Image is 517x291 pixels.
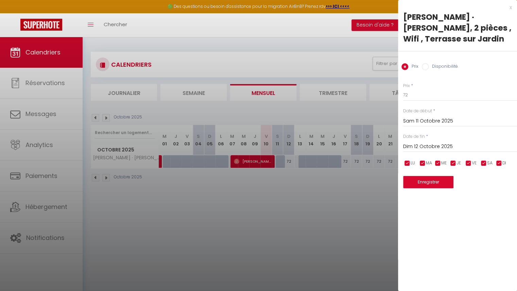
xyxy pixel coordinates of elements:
[426,160,432,166] span: MA
[403,108,432,114] label: Date de début
[429,63,458,71] label: Disponibilité
[502,160,506,166] span: DI
[398,3,512,12] div: x
[411,160,415,166] span: LU
[487,160,493,166] span: SA
[472,160,477,166] span: VE
[441,160,447,166] span: ME
[403,83,410,89] label: Prix
[403,12,512,44] div: [PERSON_NAME] · [PERSON_NAME], 2 pièces , Wifi , Terrasse sur Jardin
[403,176,453,188] button: Enregistrer
[456,160,461,166] span: JE
[408,63,418,71] label: Prix
[403,133,425,140] label: Date de fin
